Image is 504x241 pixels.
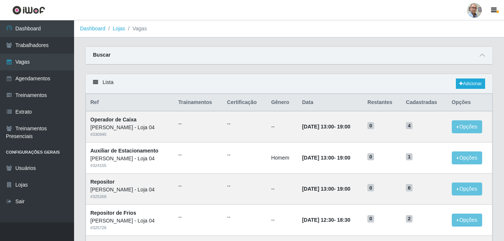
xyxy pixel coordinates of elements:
[12,6,45,15] img: CoreUI Logo
[367,215,374,222] span: 0
[406,122,413,130] span: 4
[452,214,482,227] button: Opções
[337,186,350,192] time: 19:00
[90,194,170,200] div: # 325268
[90,163,170,169] div: # 324155
[267,94,298,111] th: Gênero
[90,217,170,225] div: [PERSON_NAME] - Loja 04
[367,153,374,161] span: 0
[227,151,262,159] ul: --
[367,184,374,191] span: 0
[302,124,350,130] strong: -
[367,122,374,130] span: 0
[302,217,334,223] time: [DATE] 12:30
[452,120,482,133] button: Opções
[223,94,267,111] th: Certificação
[174,94,223,111] th: Trainamentos
[90,148,158,154] strong: Auxiliar de Estacionamento
[298,94,363,111] th: Data
[90,179,114,185] strong: Repositor
[267,173,298,204] td: --
[267,204,298,235] td: --
[302,186,334,192] time: [DATE] 13:00
[452,151,482,164] button: Opções
[113,26,125,31] a: Lojas
[90,131,170,138] div: # 330945
[452,183,482,195] button: Opções
[86,94,174,111] th: Ref
[302,217,350,223] strong: -
[401,94,447,111] th: Cadastradas
[227,120,262,128] ul: --
[363,94,401,111] th: Restantes
[178,182,218,190] ul: --
[90,210,136,216] strong: Repositor de Frios
[302,155,350,161] strong: -
[80,26,106,31] a: Dashboard
[447,94,493,111] th: Opções
[406,215,413,222] span: 2
[74,20,504,37] nav: breadcrumb
[125,25,147,33] li: Vagas
[302,155,334,161] time: [DATE] 13:00
[90,117,137,123] strong: Operador de Caixa
[90,155,170,163] div: [PERSON_NAME] - Loja 04
[227,182,262,190] ul: --
[302,186,350,192] strong: -
[93,52,110,58] strong: Buscar
[178,120,218,128] ul: --
[90,186,170,194] div: [PERSON_NAME] - Loja 04
[178,213,218,221] ul: --
[337,155,350,161] time: 19:00
[302,124,334,130] time: [DATE] 13:00
[267,111,298,142] td: --
[406,184,413,191] span: 6
[267,143,298,174] td: Homem
[337,217,350,223] time: 18:30
[227,213,262,221] ul: --
[178,151,218,159] ul: --
[90,124,170,131] div: [PERSON_NAME] - Loja 04
[456,78,485,89] a: Adicionar
[337,124,350,130] time: 19:00
[406,153,413,161] span: 1
[90,225,170,231] div: # 325726
[86,74,493,94] div: Lista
